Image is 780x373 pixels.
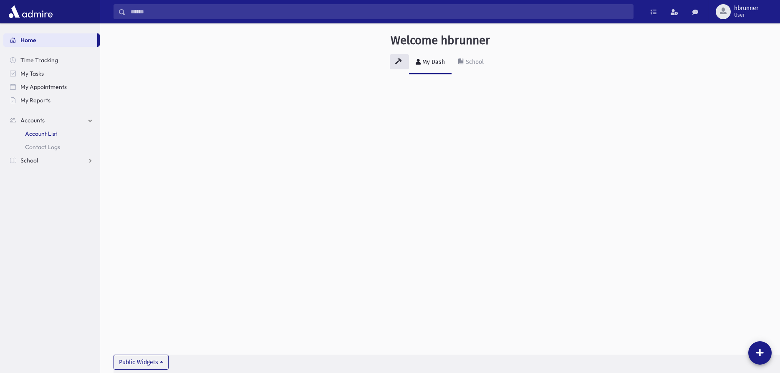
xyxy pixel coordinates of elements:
h3: Welcome hbrunner [391,33,490,48]
a: Time Tracking [3,53,100,67]
a: School [3,154,100,167]
div: School [464,58,484,66]
span: User [734,12,758,18]
span: hbrunner [734,5,758,12]
a: Account List [3,127,100,140]
span: My Appointments [20,83,67,91]
a: My Tasks [3,67,100,80]
span: Home [20,36,36,44]
div: My Dash [421,58,445,66]
span: Time Tracking [20,56,58,64]
span: My Tasks [20,70,44,77]
input: Search [126,4,633,19]
a: My Reports [3,94,100,107]
span: My Reports [20,96,50,104]
span: School [20,157,38,164]
span: Contact Logs [25,143,60,151]
a: My Appointments [3,80,100,94]
a: Contact Logs [3,140,100,154]
span: Accounts [20,117,45,124]
img: AdmirePro [7,3,55,20]
a: My Dash [409,51,452,74]
button: Public Widgets [114,355,169,370]
a: School [452,51,490,74]
a: Home [3,33,97,47]
a: Accounts [3,114,100,127]
span: Account List [25,130,57,137]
